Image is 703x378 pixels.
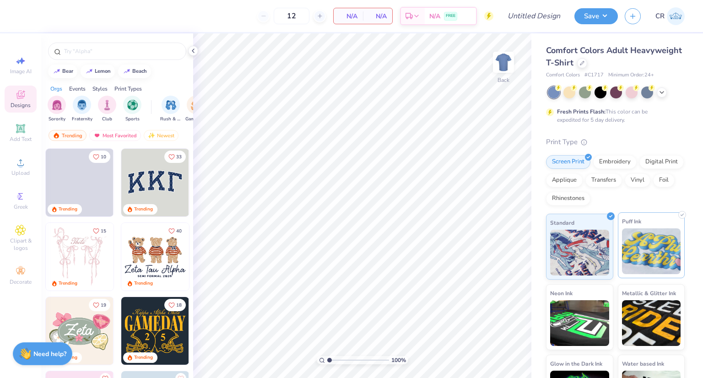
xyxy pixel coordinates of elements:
[125,116,140,123] span: Sports
[176,303,182,308] span: 18
[93,132,101,139] img: most_fav.gif
[52,100,62,110] img: Sorority Image
[33,350,66,358] strong: Need help?
[667,7,685,25] img: Carson Rach
[339,11,357,21] span: N/A
[134,206,153,213] div: Trending
[50,85,62,93] div: Orgs
[48,96,66,123] div: filter for Sorority
[10,68,32,75] span: Image AI
[550,359,602,368] span: Glow in the Dark Ink
[89,151,110,163] button: Like
[189,149,256,216] img: edfb13fc-0e43-44eb-bea2-bf7fc0dd67f9
[98,96,116,123] button: filter button
[118,65,151,78] button: beach
[89,299,110,311] button: Like
[123,96,141,123] button: filter button
[132,69,147,74] div: beach
[622,359,664,368] span: Water based Ink
[77,100,87,110] img: Fraternity Image
[48,65,77,78] button: bear
[550,218,574,227] span: Standard
[584,71,604,79] span: # C1717
[557,108,670,124] div: This color can be expedited for 5 day delivery.
[655,7,685,25] a: CR
[164,225,186,237] button: Like
[95,69,111,74] div: lemon
[189,223,256,291] img: d12c9beb-9502-45c7-ae94-40b97fdd6040
[102,100,112,110] img: Club Image
[148,132,155,139] img: Newest.gif
[639,155,684,169] div: Digital Print
[134,354,153,361] div: Trending
[608,71,654,79] span: Minimum Order: 24 +
[446,13,455,19] span: FREE
[121,223,189,291] img: a3be6b59-b000-4a72-aad0-0c575b892a6b
[500,7,568,25] input: Untitled Design
[574,8,618,24] button: Save
[113,149,181,216] img: e74243e0-e378-47aa-a400-bc6bcb25063a
[134,280,153,287] div: Trending
[11,102,31,109] span: Designs
[59,280,77,287] div: Trending
[10,135,32,143] span: Add Text
[550,230,609,275] img: Standard
[121,149,189,216] img: 3b9aba4f-e317-4aa7-a679-c95a879539bd
[102,116,112,123] span: Club
[185,96,206,123] div: filter for Game Day
[185,116,206,123] span: Game Day
[123,96,141,123] div: filter for Sports
[176,155,182,159] span: 33
[546,192,590,205] div: Rhinestones
[69,85,86,93] div: Events
[622,216,641,226] span: Puff Ink
[160,96,181,123] div: filter for Rush & Bid
[59,206,77,213] div: Trending
[546,45,682,68] span: Comfort Colors Adult Heavyweight T-Shirt
[189,297,256,365] img: 2b704b5a-84f6-4980-8295-53d958423ff9
[92,85,108,93] div: Styles
[546,137,685,147] div: Print Type
[46,297,114,365] img: 010ceb09-c6fc-40d9-b71e-e3f087f73ee6
[121,297,189,365] img: b8819b5f-dd70-42f8-b218-32dd770f7b03
[113,297,181,365] img: d6d5c6c6-9b9a-4053-be8a-bdf4bacb006d
[86,69,93,74] img: trend_line.gif
[63,47,180,56] input: Try "Alpha"
[550,300,609,346] img: Neon Ink
[160,116,181,123] span: Rush & Bid
[101,155,106,159] span: 10
[274,8,309,24] input: – –
[49,130,87,141] div: Trending
[89,225,110,237] button: Like
[89,130,141,141] div: Most Favorited
[11,169,30,177] span: Upload
[585,173,622,187] div: Transfers
[72,96,92,123] button: filter button
[48,96,66,123] button: filter button
[101,229,106,233] span: 15
[653,173,675,187] div: Foil
[494,53,513,71] img: Back
[164,299,186,311] button: Like
[101,303,106,308] span: 19
[49,116,65,123] span: Sorority
[46,223,114,291] img: 83dda5b0-2158-48ca-832c-f6b4ef4c4536
[123,69,130,74] img: trend_line.gif
[164,151,186,163] button: Like
[185,96,206,123] button: filter button
[655,11,665,22] span: CR
[5,237,37,252] span: Clipart & logos
[72,116,92,123] span: Fraternity
[114,85,142,93] div: Print Types
[14,203,28,211] span: Greek
[368,11,387,21] span: N/A
[557,108,606,115] strong: Fresh Prints Flash:
[593,155,637,169] div: Embroidery
[166,100,176,110] img: Rush & Bid Image
[53,132,60,139] img: trending.gif
[498,76,509,84] div: Back
[622,288,676,298] span: Metallic & Glitter Ink
[429,11,440,21] span: N/A
[546,155,590,169] div: Screen Print
[98,96,116,123] div: filter for Club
